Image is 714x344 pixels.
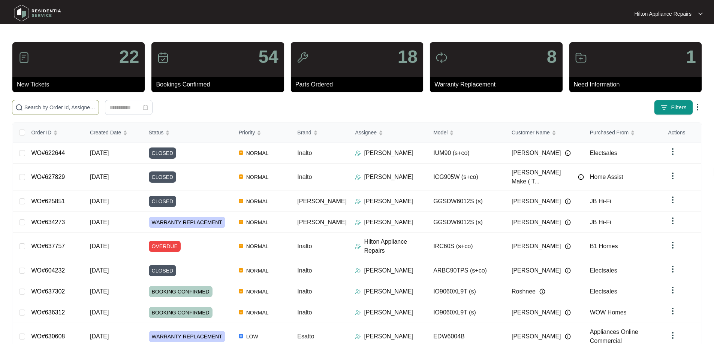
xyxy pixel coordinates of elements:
img: Vercel Logo [239,199,243,203]
img: Assigner Icon [355,310,361,316]
span: Electsales [590,150,617,156]
td: GGSDW6012S (s) [427,212,506,233]
p: [PERSON_NAME] [364,308,413,317]
span: WOW Homes [590,309,627,316]
a: WO#604232 [31,267,65,274]
th: Status [143,123,233,143]
p: [PERSON_NAME] [364,173,413,182]
img: Vercel Logo [239,268,243,273]
img: filter icon [660,104,668,111]
img: Vercel Logo [239,220,243,224]
img: Info icon [565,334,571,340]
span: Customer Name [512,128,550,137]
span: [PERSON_NAME] [512,197,561,206]
span: Appliances Online Commercial [590,329,638,344]
p: [PERSON_NAME] [364,332,413,341]
span: Electsales [590,288,617,295]
td: IRC60S (s+co) [427,233,506,260]
img: dropdown arrow [668,195,677,204]
p: [PERSON_NAME] [364,218,413,227]
th: Order ID [25,123,84,143]
span: NORMAL [243,173,272,182]
p: [PERSON_NAME] [364,287,413,296]
img: Vercel Logo [239,174,243,179]
a: WO#637302 [31,288,65,295]
p: 18 [398,48,418,66]
p: [PERSON_NAME] [364,266,413,275]
span: WARRANTY REPLACEMENT [149,331,225,342]
span: LOW [243,332,261,341]
p: Parts Ordered [295,80,423,89]
span: [PERSON_NAME] [512,242,561,251]
span: OVERDUE [149,241,181,252]
span: Model [433,128,448,137]
span: Inalto [297,243,312,249]
td: ARBC90TPS (s+co) [427,260,506,281]
span: Brand [297,128,311,137]
img: icon [296,52,308,64]
p: 1 [686,48,696,66]
span: Esatto [297,333,314,340]
td: IO9060XL9T (s) [427,302,506,323]
span: Roshnee [512,287,536,296]
a: WO#622644 [31,150,65,156]
span: BOOKING CONFIRMED [149,286,213,297]
p: 54 [258,48,278,66]
img: dropdown arrow [668,307,677,316]
span: [PERSON_NAME] [512,218,561,227]
img: Assigner Icon [355,174,361,180]
input: Search by Order Id, Assignee Name, Customer Name, Brand and Model [24,103,96,112]
span: JB Hi-Fi [590,198,611,204]
span: [DATE] [90,198,109,204]
span: CLOSED [149,147,177,159]
a: WO#625851 [31,198,65,204]
span: JB Hi-Fi [590,219,611,225]
span: NORMAL [243,266,272,275]
img: Vercel Logo [239,244,243,248]
p: [PERSON_NAME] [364,197,413,206]
img: dropdown arrow [668,331,677,340]
img: Info icon [578,174,584,180]
img: icon [436,52,448,64]
span: CLOSED [149,171,177,183]
img: dropdown arrow [668,147,677,156]
img: Vercel Logo [239,150,243,155]
span: NORMAL [243,218,272,227]
img: Assigner Icon [355,150,361,156]
td: ICG905W (s+co) [427,164,506,191]
span: Filters [671,104,687,112]
span: NORMAL [243,287,272,296]
span: CLOSED [149,196,177,207]
img: Info icon [565,268,571,274]
th: Created Date [84,123,143,143]
img: dropdown arrow [693,103,702,112]
td: GGSDW6012S (s) [427,191,506,212]
span: Assignee [355,128,377,137]
th: Customer Name [506,123,584,143]
img: Assigner Icon [355,219,361,225]
span: NORMAL [243,308,272,317]
span: Inalto [297,150,312,156]
p: Hilton Appliance Repairs [364,237,427,255]
img: Info icon [565,243,571,249]
img: residentia service logo [11,2,64,24]
span: WARRANTY REPLACEMENT [149,217,225,228]
img: Vercel Logo [239,310,243,314]
p: New Tickets [17,80,145,89]
img: dropdown arrow [668,265,677,274]
img: icon [18,52,30,64]
span: Inalto [297,309,312,316]
p: Need Information [574,80,702,89]
span: Status [149,128,164,137]
span: [DATE] [90,267,109,274]
span: BOOKING CONFIRMED [149,307,213,318]
span: [DATE] [90,243,109,249]
th: Actions [662,123,701,143]
span: NORMAL [243,149,272,158]
span: [PERSON_NAME] [512,149,561,158]
img: Info icon [539,289,545,295]
p: Warranty Replacement [434,80,562,89]
span: Electsales [590,267,617,274]
a: WO#634273 [31,219,65,225]
span: Purchased From [590,128,629,137]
